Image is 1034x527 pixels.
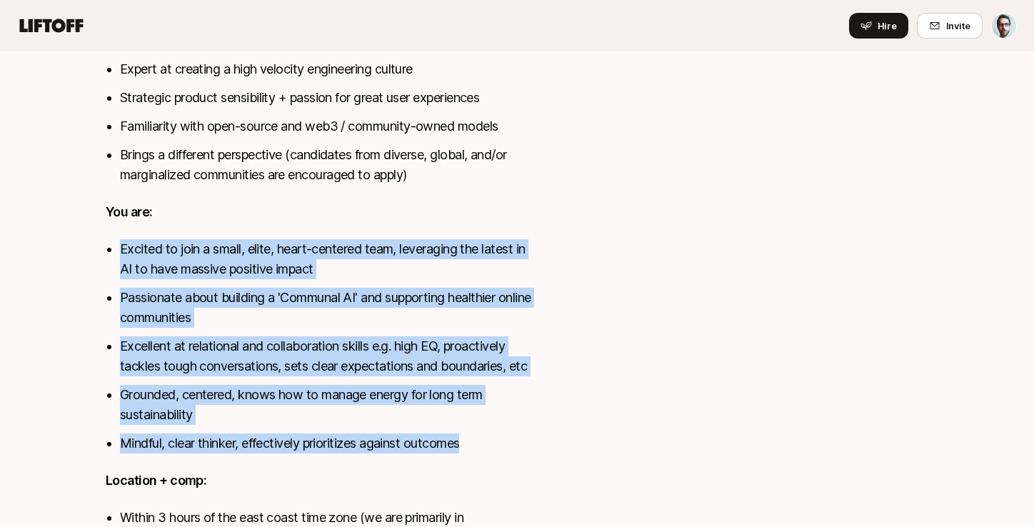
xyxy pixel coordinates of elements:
[120,336,540,376] li: Excellent at relational and collaboration skills e.g. high EQ, proactively tackles tough conversa...
[849,13,908,39] button: Hire
[917,13,983,39] button: Invite
[120,88,540,108] li: Strategic product sensibility + passion for great user experiences
[946,19,970,33] span: Invite
[120,116,540,136] li: Familiarity with open-source and web3 / community-owned models
[120,433,540,453] li: Mindful, clear thinker, effectively prioritizes against outcomes
[120,288,540,328] li: Passionate about building a 'Communal AI' and supporting healthier online communities
[106,204,153,219] strong: You are:
[992,14,1016,38] img: Daniel Kahn
[991,13,1017,39] button: Daniel Kahn
[120,239,540,279] li: Excited to join a small, elite, heart-centered team, leveraging the latest in AI to have massive ...
[106,473,206,488] strong: Location + comp:
[878,19,897,33] span: Hire
[120,59,540,79] li: Expert at creating a high velocity engineering culture
[120,385,540,425] li: Grounded, centered, knows how to manage energy for long term sustainability
[120,145,540,185] li: Brings a different perspective (candidates from diverse, global, and/or marginalized communities ...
